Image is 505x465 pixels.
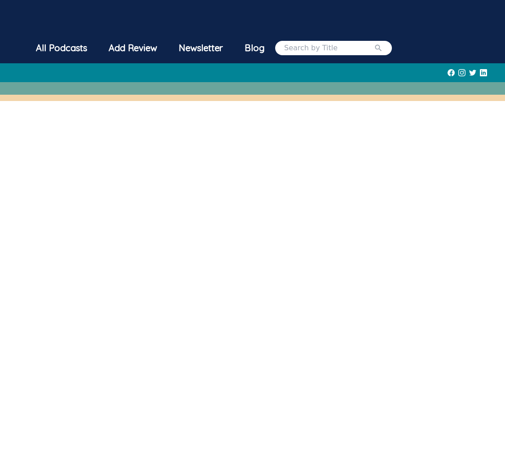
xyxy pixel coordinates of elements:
a: Add Review [98,36,168,60]
img: GreatPods [18,11,123,31]
a: Newsletter [168,36,234,60]
input: Search by Title [284,43,374,53]
a: All Podcasts [25,36,98,60]
a: Blog [234,36,275,60]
